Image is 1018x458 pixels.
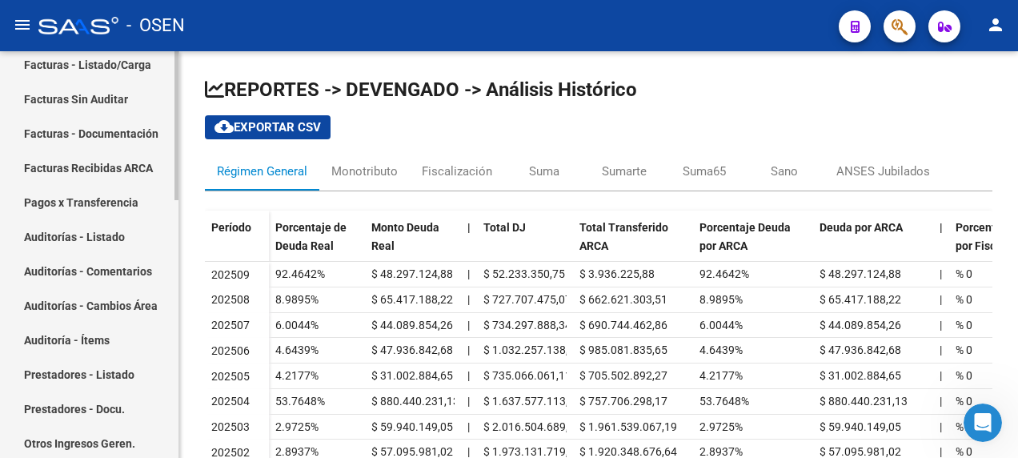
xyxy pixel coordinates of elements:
[275,319,319,331] span: 6.0044%
[467,445,470,458] span: |
[467,293,470,306] span: |
[275,343,319,356] span: 4.6439%
[579,293,667,306] span: $ 662.621.303,51
[483,293,571,306] span: $ 727.707.475,07
[579,267,655,280] span: $ 3.936.225,88
[933,211,949,278] datatable-header-cell: |
[956,267,972,280] span: % 0
[269,211,365,278] datatable-header-cell: Porcentaje de Deuda Real
[467,420,470,433] span: |
[371,221,439,252] span: Monto Deuda Real
[217,163,307,180] div: Régimen General
[820,445,901,458] span: $ 57.095.981,02
[483,267,565,280] span: $ 52.233.350,75
[699,420,743,433] span: 2.9725%
[579,420,677,433] span: $ 1.961.539.067,19
[126,8,185,43] span: - OSEN
[371,293,453,306] span: $ 65.417.188,22
[771,163,798,180] div: Sano
[940,221,943,234] span: |
[275,395,325,408] span: 53.7648%
[365,211,461,278] datatable-header-cell: Monto Deuda Real
[964,404,1002,442] iframe: Intercom live chat
[483,445,581,458] span: $ 1.973.131.719,69
[467,267,470,280] span: |
[275,267,325,280] span: 92.4642%
[214,117,234,136] mat-icon: cloud_download
[699,395,749,408] span: 53.7648%
[820,343,901,356] span: $ 47.936.842,68
[956,395,972,408] span: % 0
[483,343,581,356] span: $ 1.032.257.138,28
[483,221,526,234] span: Total DJ
[579,445,677,458] span: $ 1.920.348.676,64
[699,221,791,252] span: Porcentaje Deuda por ARCA
[211,319,250,331] span: 202507
[813,211,933,278] datatable-header-cell: Deuda por ARCA
[13,15,32,34] mat-icon: menu
[275,445,319,458] span: 2.8937%
[693,211,813,278] datatable-header-cell: Porcentaje Deuda por ARCA
[579,369,667,382] span: $ 705.502.892,27
[956,445,972,458] span: % 0
[836,163,930,180] div: ANSES Jubilados
[579,343,667,356] span: $ 985.081.835,65
[211,395,250,408] span: 202504
[940,420,942,433] span: |
[820,267,901,280] span: $ 48.297.124,88
[275,221,347,252] span: Porcentaje de Deuda Real
[579,395,667,408] span: $ 757.706.298,17
[422,163,492,180] div: Fiscalización
[211,221,251,234] span: Período
[602,163,647,180] div: Sumarte
[211,420,250,433] span: 202503
[461,211,477,278] datatable-header-cell: |
[483,319,571,331] span: $ 734.297.888,34
[371,395,459,408] span: $ 880.440.231,13
[467,395,470,408] span: |
[820,221,903,234] span: Deuda por ARCA
[529,163,559,180] div: Suma
[477,211,573,278] datatable-header-cell: Total DJ
[467,369,470,382] span: |
[820,369,901,382] span: $ 31.002.884,65
[467,319,470,331] span: |
[371,267,453,280] span: $ 48.297.124,88
[573,211,693,278] datatable-header-cell: Total Transferido ARCA
[699,445,743,458] span: 2.8937%
[211,344,250,357] span: 202506
[275,420,319,433] span: 2.9725%
[699,369,743,382] span: 4.2177%
[986,15,1005,34] mat-icon: person
[940,369,942,382] span: |
[820,420,901,433] span: $ 59.940.149,05
[940,267,942,280] span: |
[371,445,453,458] span: $ 57.095.981,02
[467,343,470,356] span: |
[699,293,743,306] span: 8.9895%
[940,319,942,331] span: |
[467,221,471,234] span: |
[214,120,321,135] span: Exportar CSV
[371,369,453,382] span: $ 31.002.884,65
[956,343,972,356] span: % 0
[211,370,250,383] span: 202505
[371,420,453,433] span: $ 59.940.149,05
[579,221,668,252] span: Total Transferido ARCA
[483,420,581,433] span: $ 2.016.504.689,89
[579,319,667,331] span: $ 690.744.462,86
[940,343,942,356] span: |
[205,115,331,139] button: Exportar CSV
[211,268,250,281] span: 202509
[940,395,942,408] span: |
[956,369,972,382] span: % 0
[940,293,942,306] span: |
[483,369,571,382] span: $ 735.066.061,11
[820,319,901,331] span: $ 44.089.854,26
[371,343,453,356] span: $ 47.936.842,68
[956,420,972,433] span: % 0
[331,163,398,180] div: Monotributo
[205,77,992,102] h1: REPORTES -> DEVENGADO -> Análisis Histórico
[683,163,726,180] div: Suma65
[699,267,749,280] span: 92.4642%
